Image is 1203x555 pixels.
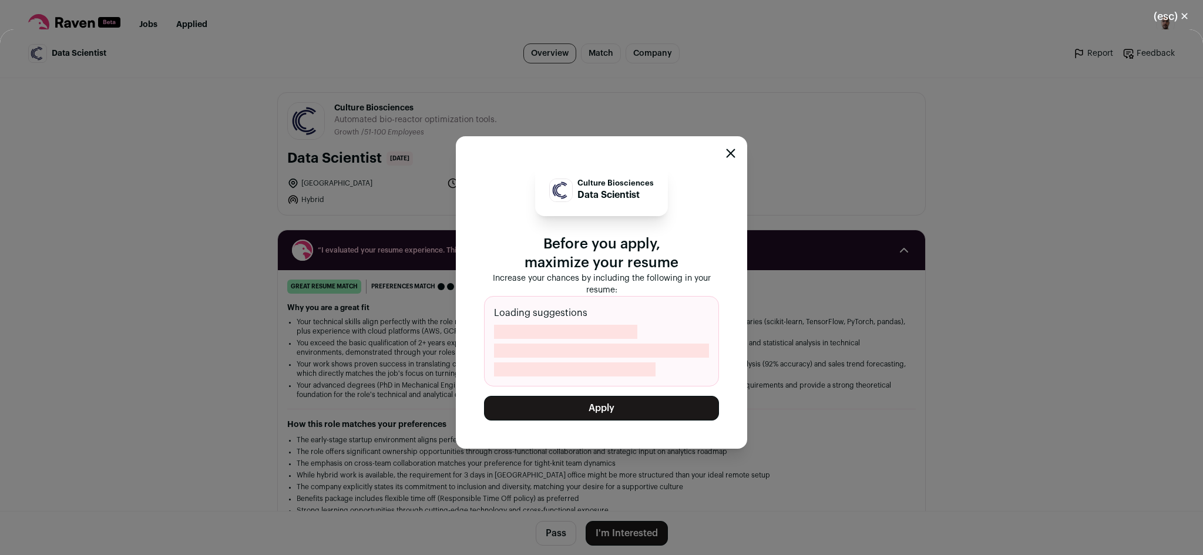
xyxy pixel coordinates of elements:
p: Increase your chances by including the following in your resume: [484,273,719,296]
button: Close modal [1140,4,1203,29]
div: Loading suggestions [484,296,719,386]
p: Data Scientist [577,188,654,202]
p: Culture Biosciences [577,179,654,188]
img: 05dc3ea480903531b65e0ffd506750ffeede4a14dc9d97fab83321f245b89006.jpg [550,179,572,201]
p: Before you apply, maximize your resume [484,235,719,273]
button: Apply [484,396,719,421]
button: Close modal [726,149,735,158]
